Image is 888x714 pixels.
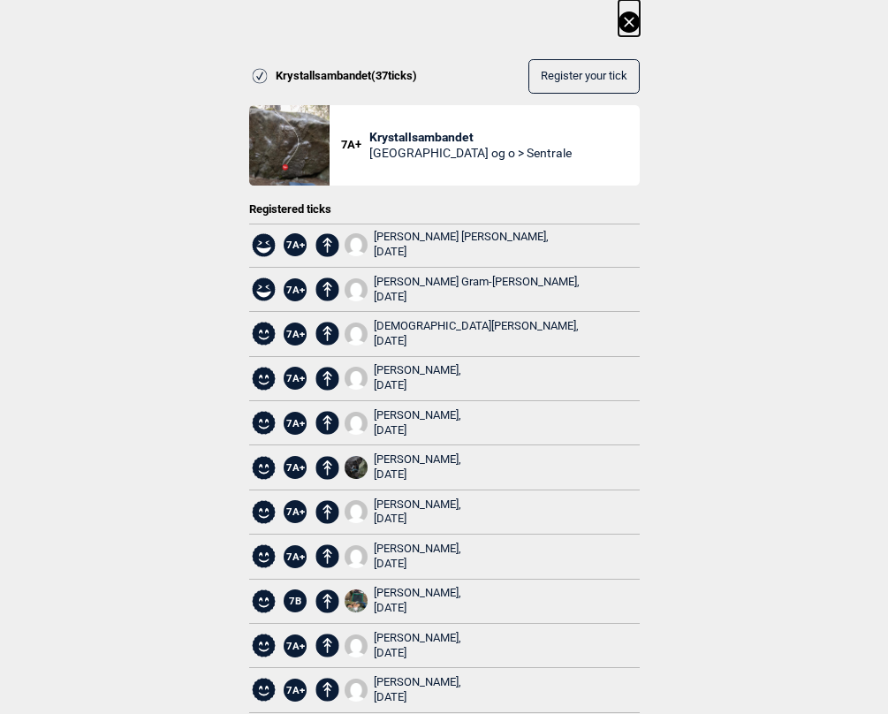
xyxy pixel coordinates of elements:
a: User fallback1[PERSON_NAME], [DATE] [345,631,461,661]
a: User fallback1[PERSON_NAME], [DATE] [345,542,461,572]
a: User fallback1[PERSON_NAME] Gram-[PERSON_NAME], [DATE] [345,275,580,305]
span: 7A+ [284,679,307,702]
span: 7A+ [284,367,307,390]
span: 7A+ [284,456,307,479]
a: User fallback1[PERSON_NAME], [DATE] [345,408,461,438]
div: [DATE] [374,690,461,705]
div: [DEMOGRAPHIC_DATA][PERSON_NAME], [374,319,579,349]
img: User fallback1 [345,323,368,346]
div: [PERSON_NAME], [374,363,461,393]
span: 7A+ [284,545,307,568]
span: 7A+ [341,138,370,153]
span: 7A+ [284,634,307,657]
div: [PERSON_NAME], [374,675,461,705]
a: User fallback1[PERSON_NAME], [DATE] [345,498,461,528]
span: Register your tick [541,70,627,83]
div: [PERSON_NAME], [374,452,461,482]
div: [PERSON_NAME] [PERSON_NAME], [374,230,549,260]
a: User fallback1[PERSON_NAME] [PERSON_NAME], [DATE] [345,230,549,260]
div: [PERSON_NAME], [374,631,461,661]
img: User fallback1 [345,412,368,435]
img: Krystallsambandet 200508 [249,105,330,186]
a: User fallback1[PERSON_NAME], [DATE] [345,675,461,705]
img: User fallback1 [345,278,368,301]
a: A45 D9 E0 B D63 C 4415 9 BDC 14627150 ABEA[PERSON_NAME], [DATE] [345,452,461,482]
img: User fallback1 [345,634,368,657]
div: [DATE] [374,646,461,661]
div: [DATE] [374,334,579,349]
span: Krystallsambandet ( 37 ticks) [276,69,417,84]
img: User fallback1 [345,500,368,523]
div: [PERSON_NAME] Gram-[PERSON_NAME], [374,275,580,305]
span: 7A+ [284,500,307,523]
div: [DATE] [374,423,461,438]
a: Chamonix[PERSON_NAME], [DATE] [345,586,461,616]
span: 7A+ [284,412,307,435]
div: Registered ticks [249,202,640,217]
div: [DATE] [374,512,461,527]
div: [PERSON_NAME], [374,542,461,572]
img: User fallback1 [345,679,368,702]
img: User fallback1 [345,367,368,390]
a: User fallback1[DEMOGRAPHIC_DATA][PERSON_NAME], [DATE] [345,319,579,349]
span: 7B [284,589,307,612]
div: [DATE] [374,467,461,482]
div: [DATE] [374,601,461,616]
img: Chamonix [345,589,368,612]
img: A45 D9 E0 B D63 C 4415 9 BDC 14627150 ABEA [345,456,368,479]
img: User fallback1 [345,545,368,568]
span: 7A+ [284,278,307,301]
div: [PERSON_NAME], [374,408,461,438]
span: 7A+ [284,233,307,256]
div: [PERSON_NAME], [374,586,461,616]
div: [DATE] [374,290,580,305]
div: [DATE] [374,557,461,572]
span: 7A+ [284,323,307,346]
a: User fallback1[PERSON_NAME], [DATE] [345,363,461,393]
div: [DATE] [374,378,461,393]
span: [GEOGRAPHIC_DATA] og o > Sentrale [369,145,572,161]
div: [PERSON_NAME], [374,498,461,528]
div: [DATE] [374,245,549,260]
span: Krystallsambandet [369,129,572,145]
button: Register your tick [528,59,640,94]
img: User fallback1 [345,233,368,256]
